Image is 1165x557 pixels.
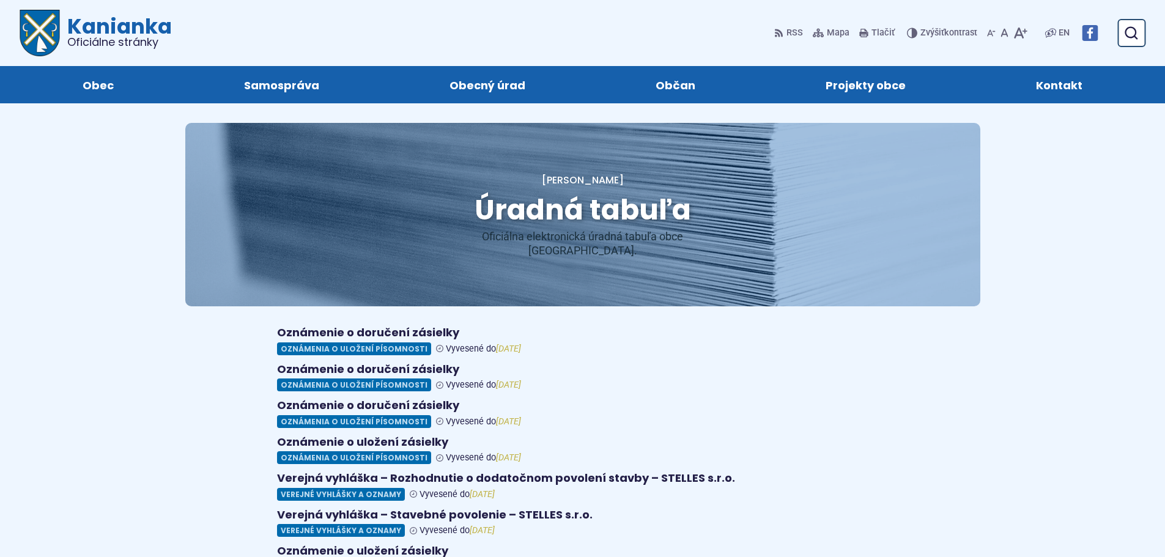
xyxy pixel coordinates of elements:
[277,326,889,355] a: Oznámenie o doručení zásielky Oznámenia o uložení písomnosti Vyvesené do[DATE]
[983,66,1136,103] a: Kontakt
[277,399,889,413] h4: Oznámenie o doručení zásielky
[1011,20,1030,46] button: Zväčšiť veľkosť písma
[773,66,959,103] a: Projekty obce
[20,10,172,56] a: Logo Kanianka, prejsť na domovskú stránku.
[277,399,889,428] a: Oznámenie o doručení zásielky Oznámenia o uložení písomnosti Vyvesené do[DATE]
[826,66,906,103] span: Projekty obce
[29,66,166,103] a: Obec
[277,435,889,465] a: Oznámenie o uložení zásielky Oznámenia o uložení písomnosti Vyvesené do[DATE]
[810,20,852,46] a: Mapa
[277,363,889,377] h4: Oznámenie o doručení zásielky
[277,471,889,485] h4: Verejná vyhláška – Rozhodnutie o dodatočnom povolení stavby – STELLES s.r.o.
[277,435,889,449] h4: Oznámenie o uložení zásielky
[191,66,372,103] a: Samospráva
[277,508,889,522] h4: Verejná vyhláška – Stavebné povolenie – STELLES s.r.o.
[277,508,889,537] a: Verejná vyhláška – Stavebné povolenie – STELLES s.r.o. Verejné vyhlášky a oznamy Vyvesené do[DATE]
[786,26,803,40] span: RSS
[1036,66,1082,103] span: Kontakt
[67,37,172,48] span: Oficiálne stránky
[603,66,749,103] a: Občan
[1082,25,1098,41] img: Prejsť na Facebook stránku
[277,326,889,340] h4: Oznámenie o doručení zásielky
[60,16,172,48] span: Kanianka
[871,28,895,39] span: Tlačiť
[920,28,944,38] span: Zvýšiť
[1056,26,1072,40] a: EN
[20,10,60,56] img: Prejsť na domovskú stránku
[827,26,849,40] span: Mapa
[449,66,525,103] span: Obecný úrad
[83,66,114,103] span: Obec
[244,66,319,103] span: Samospráva
[475,190,691,229] span: Úradná tabuľa
[1059,26,1070,40] span: EN
[985,20,998,46] button: Zmenšiť veľkosť písma
[857,20,897,46] button: Tlačiť
[998,20,1011,46] button: Nastaviť pôvodnú veľkosť písma
[277,363,889,392] a: Oznámenie o doručení zásielky Oznámenia o uložení písomnosti Vyvesené do[DATE]
[542,173,624,187] a: [PERSON_NAME]
[907,20,980,46] button: Zvýšiťkontrast
[396,66,578,103] a: Obecný úrad
[656,66,695,103] span: Občan
[436,230,730,257] p: Oficiálna elektronická úradná tabuľa obce [GEOGRAPHIC_DATA].
[920,28,977,39] span: kontrast
[774,20,805,46] a: RSS
[277,471,889,501] a: Verejná vyhláška – Rozhodnutie o dodatočnom povolení stavby – STELLES s.r.o. Verejné vyhlášky a o...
